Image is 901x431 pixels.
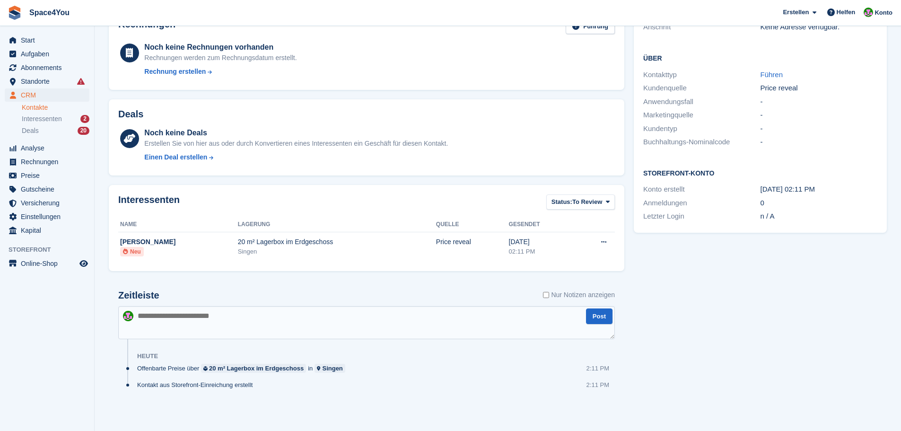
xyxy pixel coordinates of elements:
[21,47,78,61] span: Aufgaben
[572,197,602,207] span: To Review
[118,19,175,35] h2: Rechnungen
[21,155,78,168] span: Rechnungen
[761,83,877,94] div: Price reveal
[5,75,89,88] a: menu
[238,237,436,247] div: 20 m² Lagerbox im Erdgeschoss
[21,34,78,47] span: Start
[5,34,89,47] a: menu
[118,109,143,120] h2: Deals
[761,110,877,121] div: -
[643,184,760,195] div: Konto erstellt
[21,61,78,74] span: Abonnements
[5,155,89,168] a: menu
[643,168,877,177] h2: Storefront-Konto
[22,126,39,135] span: Deals
[5,257,89,270] a: Speisekarte
[761,137,877,148] div: -
[643,83,760,94] div: Kundenquelle
[137,352,158,360] div: Heute
[8,6,22,20] img: stora-icon-8386f47178a22dfd0bd8f6a31ec36ba5ce8667c1dd55bd0f319d3a0aa187defe.svg
[21,196,78,210] span: Versicherung
[21,257,78,270] span: Online-Shop
[22,126,89,136] a: Deals 20
[22,114,89,124] a: Interessenten 2
[22,114,62,123] span: Interessenten
[118,194,180,212] h2: Interessenten
[26,5,73,20] a: Space4You
[21,183,78,196] span: Gutscheine
[551,197,572,207] span: Status:
[21,88,78,102] span: CRM
[761,184,877,195] div: [DATE] 02:11 PM
[238,217,436,232] th: Lagerung
[144,67,297,77] a: Rechnung erstellen
[546,194,615,210] button: Status: To Review
[761,70,783,79] a: Führen
[78,127,89,135] div: 20
[137,364,350,373] div: Offenbarte Preise über in
[144,67,206,77] div: Rechnung erstellen
[238,247,436,256] div: Singen
[761,198,877,209] div: 0
[761,123,877,134] div: -
[144,127,448,139] div: Noch keine Deals
[5,61,89,74] a: menu
[21,224,78,237] span: Kapital
[566,19,615,35] a: Führung
[120,247,144,256] li: Neu
[436,217,509,232] th: Quelle
[5,196,89,210] a: menu
[22,103,89,112] a: Kontakte
[315,364,345,373] a: Singen
[9,245,94,255] span: Storefront
[875,8,892,18] span: Konto
[21,169,78,182] span: Preise
[761,97,877,107] div: -
[837,8,856,17] span: Helfen
[322,364,342,373] div: Singen
[586,364,609,373] div: 2:11 PM
[643,137,760,148] div: Buchhaltungs-Nominalcode
[5,88,89,102] a: menu
[21,210,78,223] span: Einstellungen
[120,237,238,247] div: [PERSON_NAME]
[201,364,306,373] a: 20 m² Lagerbox im Erdgeschoss
[586,380,609,389] div: 2:11 PM
[144,53,297,63] div: Rechnungen werden zum Rechnungsdatum erstellt.
[5,141,89,155] a: menu
[643,70,760,80] div: Kontakttyp
[643,97,760,107] div: Anwendungsfall
[123,311,133,321] img: Luca-André Talhoff
[5,183,89,196] a: menu
[586,308,612,324] button: Post
[144,42,297,53] div: Noch keine Rechnungen vorhanden
[137,380,257,389] div: Kontakt aus Storefront-Einreichung erstellt
[118,290,159,301] h2: Zeitleiste
[864,8,873,17] img: Luca-André Talhoff
[643,211,760,222] div: Letzter Login
[643,53,877,62] h2: Über
[543,290,549,300] input: Nur Notizen anzeigen
[643,110,760,121] div: Marketingquelle
[5,47,89,61] a: menu
[5,210,89,223] a: menu
[144,152,207,162] div: Einen Deal erstellen
[144,152,448,162] a: Einen Deal erstellen
[643,198,760,209] div: Anmeldungen
[144,139,448,149] div: Erstellen Sie von hier aus oder durch Konvertieren eines Interessenten ein Geschäft für diesen Ko...
[77,78,85,85] i: Es sind Fehler bei der Synchronisierung von Smart-Einträgen aufgetreten
[118,217,238,232] th: Name
[643,22,760,33] div: Anschrift
[543,290,615,300] label: Nur Notizen anzeigen
[761,211,877,222] div: n / A
[78,258,89,269] a: Vorschau-Shop
[80,115,89,123] div: 2
[509,237,574,247] div: [DATE]
[761,22,877,33] div: Keine Adresse verfügbar.
[643,123,760,134] div: Kundentyp
[783,8,809,17] span: Erstellen
[209,364,304,373] div: 20 m² Lagerbox im Erdgeschoss
[5,224,89,237] a: menu
[509,247,574,256] div: 02:11 PM
[436,237,509,247] div: Price reveal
